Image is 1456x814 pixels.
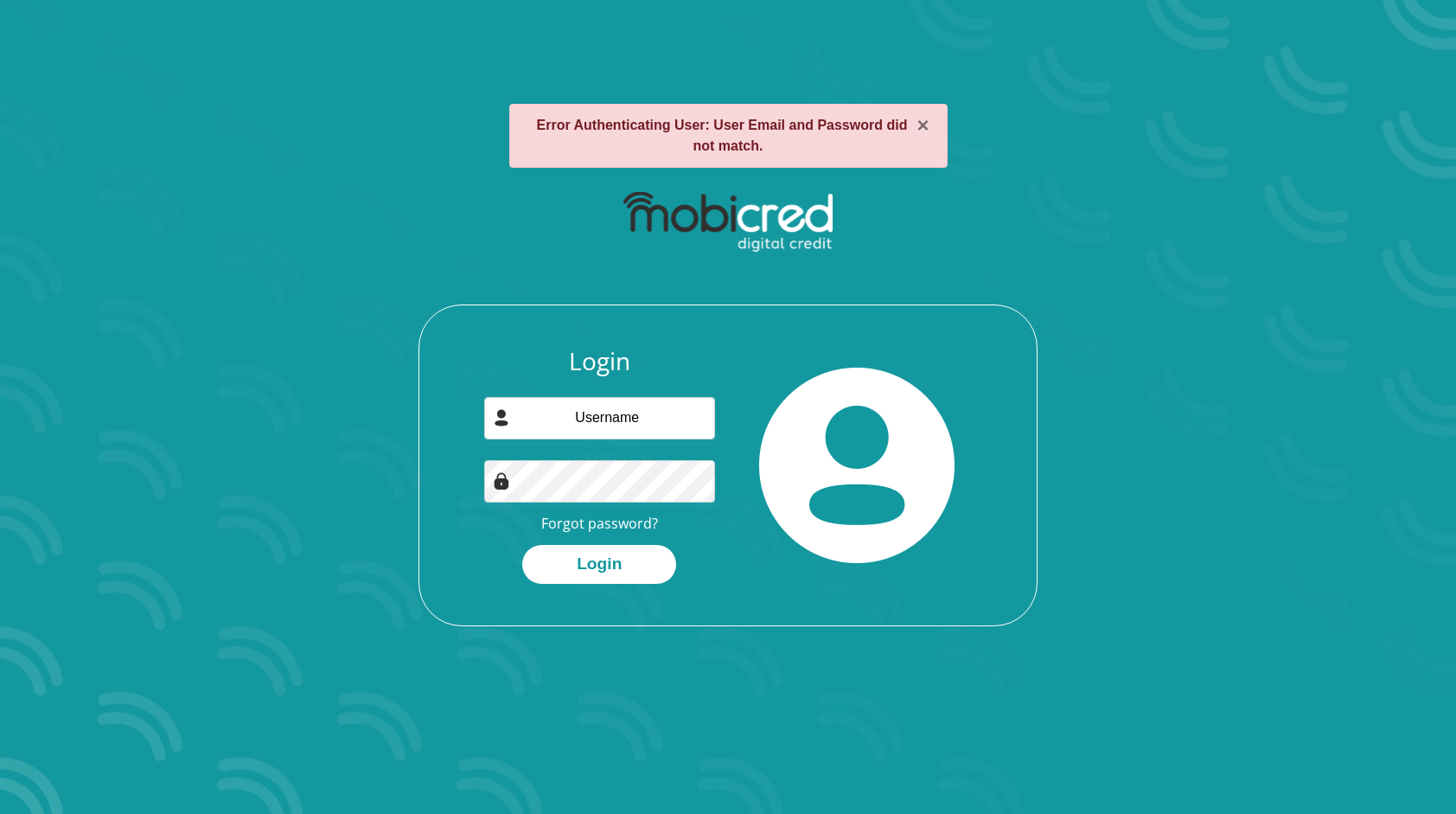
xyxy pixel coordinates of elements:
[541,514,658,533] a: Forgot password?
[484,347,716,376] h3: Login
[493,472,510,490] img: Image
[484,397,716,439] input: Username
[916,115,929,136] button: ×
[623,192,832,253] img: mobicred logo
[493,409,510,426] img: user-icon image
[537,118,908,153] strong: Error Authenticating User: User Email and Password did not match.
[522,545,676,584] button: Login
